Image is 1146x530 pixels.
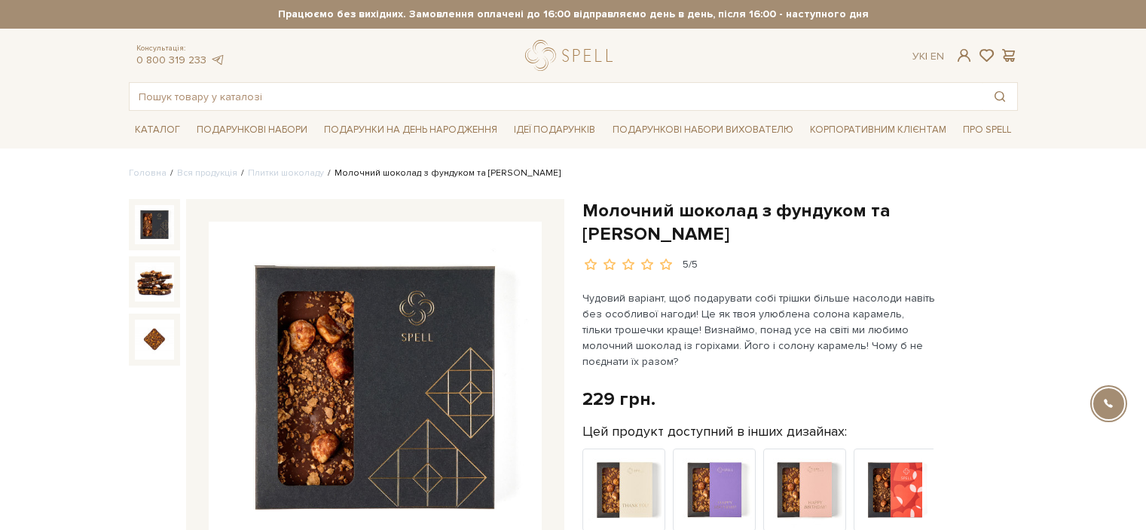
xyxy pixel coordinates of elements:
[135,262,174,302] img: Молочний шоколад з фундуком та солоною карамеллю
[582,290,936,369] p: Чудовий варіант, щоб подарувати собі трішки більше насолоди навіть без особливої нагоди! Це як тв...
[136,44,225,54] span: Консультація:
[248,167,324,179] a: Плитки шоколаду
[135,205,174,244] img: Молочний шоколад з фундуком та солоною карамеллю
[130,83,983,110] input: Пошук товару у каталозі
[129,167,167,179] a: Головна
[931,50,944,63] a: En
[136,54,206,66] a: 0 800 319 233
[508,118,601,142] a: Ідеї подарунків
[582,199,1018,246] h1: Молочний шоколад з фундуком та [PERSON_NAME]
[324,167,561,180] li: Молочний шоколад з фундуком та [PERSON_NAME]
[983,83,1017,110] button: Пошук товару у каталозі
[607,117,799,142] a: Подарункові набори вихователю
[129,8,1018,21] strong: Працюємо без вихідних. Замовлення оплачені до 16:00 відправляємо день в день, після 16:00 - насту...
[582,423,847,440] label: Цей продукт доступний в інших дизайнах:
[582,388,656,411] div: 229 грн.
[177,167,237,179] a: Вся продукція
[804,117,952,142] a: Корпоративним клієнтам
[129,118,186,142] a: Каталог
[925,50,927,63] span: |
[957,118,1017,142] a: Про Spell
[318,118,503,142] a: Подарунки на День народження
[191,118,313,142] a: Подарункові набори
[210,54,225,66] a: telegram
[683,258,698,272] div: 5/5
[912,50,944,63] div: Ук
[135,320,174,359] img: Молочний шоколад з фундуком та солоною карамеллю
[525,40,619,71] a: logo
